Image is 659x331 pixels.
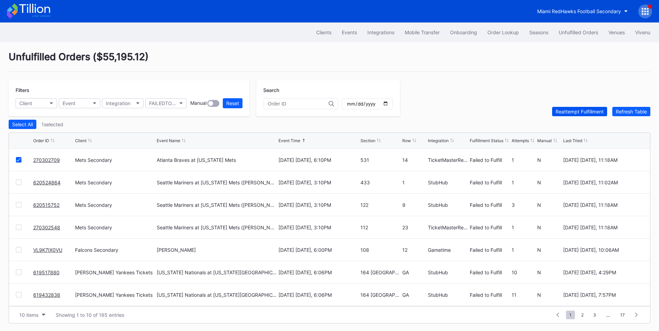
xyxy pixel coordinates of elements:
div: [DATE] [DATE], 11:02AM [563,180,643,185]
div: ... [601,312,615,318]
div: Event [63,100,75,106]
div: Venues [608,29,625,35]
a: Venues [603,26,630,39]
div: 1 [402,180,426,185]
div: Mobile Transfer [405,29,440,35]
button: Miami RedHawks Football Secondary [532,5,633,18]
div: Manual [190,100,207,107]
div: Seattle Mariners at [US_STATE] Mets ([PERSON_NAME] Bobblehead Giveaway) [157,180,277,185]
button: Reattempt Fulfillment [552,107,607,116]
div: [DATE] [DATE], 4:29PM [563,269,643,275]
div: Search [263,87,393,93]
div: Clients [316,29,331,35]
div: Onboarding [450,29,477,35]
div: Section [360,138,375,143]
div: Manual [537,138,552,143]
div: [DATE] [DATE], 6:06PM [278,292,358,298]
div: N [537,157,561,163]
div: [DATE] [DATE], 11:18AM [563,157,643,163]
div: Atlanta Braves at [US_STATE] Mets [157,157,236,163]
button: Events [337,26,362,39]
div: [DATE] [DATE], 11:18AM [563,202,643,208]
div: TicketMasterResale [428,157,468,163]
div: GA [402,292,426,298]
div: Seattle Mariners at [US_STATE] Mets ([PERSON_NAME] Bobblehead Giveaway) [157,202,277,208]
div: Integration [428,138,449,143]
div: N [537,202,561,208]
div: 1 [512,157,536,163]
a: 620515752 [33,202,60,208]
div: 14 [402,157,426,163]
div: 433 [360,180,401,185]
div: [DATE] [DATE], 6:00PM [278,247,358,253]
div: 531 [360,157,401,163]
div: 11 [512,292,536,298]
div: [PERSON_NAME] Yankees Tickets [75,292,155,298]
a: Mobile Transfer [400,26,445,39]
div: Row [402,138,411,143]
button: Onboarding [445,26,482,39]
div: N [537,269,561,275]
div: N [537,292,561,298]
div: 10 items [19,312,38,318]
button: Clients [311,26,337,39]
div: Mets Secondary [75,157,155,163]
div: 108 [360,247,401,253]
div: Failed to Fulfill [470,269,510,275]
div: 23 [402,224,426,230]
div: Failed to Fulfill [470,180,510,185]
input: Order ID [268,101,329,107]
button: Unfulfilled Orders [553,26,603,39]
div: Failed to Fulfill [470,247,510,253]
button: Vivenu [630,26,656,39]
div: Showing 1 to 10 of 165 entries [56,312,124,318]
div: [US_STATE] Nationals at [US_STATE][GEOGRAPHIC_DATA] [157,269,277,275]
div: N [537,247,561,253]
a: VL9K7IX0VU [33,247,62,253]
div: [DATE] [DATE], 7:57PM [563,292,643,298]
a: 619432838 [33,292,60,298]
div: N [537,180,561,185]
div: FAILEDTOFULFILL [149,100,176,106]
div: StubHub [428,292,468,298]
div: Unfulfilled Orders ( $55,195.12 ) [9,51,650,72]
button: Select All [9,120,36,129]
button: Event [59,98,100,108]
div: Refresh Table [616,109,647,114]
div: 1 [512,224,536,230]
a: 620524864 [33,180,61,185]
div: Filters [16,87,242,93]
button: Integration [102,98,144,108]
div: 122 [360,202,401,208]
button: 10 items [16,310,49,320]
div: Seasons [529,29,548,35]
div: Order ID [33,138,49,143]
div: 12 [402,247,426,253]
div: Attempts [512,138,529,143]
div: Falcons Secondary [75,247,155,253]
div: 1 selected [42,121,63,127]
div: [DATE] [DATE], 3:10PM [278,224,358,230]
div: Failed to Fulfill [470,292,510,298]
div: 112 [360,224,401,230]
div: Events [342,29,357,35]
div: N [537,224,561,230]
div: Seattle Mariners at [US_STATE] Mets ([PERSON_NAME] Bobblehead Giveaway) [157,224,277,230]
div: Client [75,138,86,143]
div: Integration [106,100,130,106]
div: Failed to Fulfill [470,202,510,208]
button: FAILEDTOFULFILL [145,98,187,108]
div: Failed to Fulfill [470,224,510,230]
div: Reset [226,100,239,106]
div: [PERSON_NAME] Yankees Tickets [75,269,155,275]
a: Order Lookup [482,26,524,39]
button: Integrations [362,26,400,39]
div: Order Lookup [487,29,519,35]
div: Last Tried [563,138,582,143]
div: 1 [512,247,536,253]
div: Gametime [428,247,468,253]
div: Event Name [157,138,180,143]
